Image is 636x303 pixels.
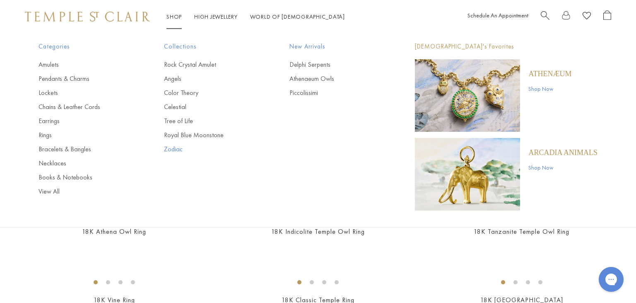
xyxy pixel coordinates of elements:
[39,102,131,112] a: Chains & Leather Cords
[289,88,382,97] a: Piccolissimi
[164,88,256,97] a: Color Theory
[289,41,382,52] span: New Arrivals
[164,60,256,69] a: Rock Crystal Amulet
[39,159,131,168] a: Necklaces
[25,12,150,22] img: Temple St. Clair
[289,74,382,83] a: Athenaeum Owls
[289,60,382,69] a: Delphi Serpents
[164,131,256,140] a: Royal Blue Moonstone
[415,41,597,52] p: [DEMOGRAPHIC_DATA]'s Favorites
[164,102,256,112] a: Celestial
[39,41,131,52] span: Categories
[595,264,628,295] iframe: Gorgias live chat messenger
[39,74,131,83] a: Pendants & Charms
[528,148,597,157] a: ARCADIA ANIMALS
[82,227,146,236] a: 18K Athena Owl Ring
[39,88,131,97] a: Lockets
[164,41,256,52] span: Collections
[528,69,571,78] a: Athenæum
[603,10,611,23] a: Open Shopping Bag
[164,116,256,126] a: Tree of Life
[39,145,131,154] a: Bracelets & Bangles
[164,145,256,154] a: Zodiac
[250,13,345,20] a: World of [DEMOGRAPHIC_DATA]World of [DEMOGRAPHIC_DATA]
[166,13,182,20] a: ShopShop
[39,60,131,69] a: Amulets
[467,12,528,19] a: Schedule An Appointment
[39,131,131,140] a: Rings
[474,227,569,236] a: 18K Tanzanite Temple Owl Ring
[166,12,345,22] nav: Main navigation
[39,187,131,196] a: View All
[194,13,238,20] a: High JewelleryHigh Jewellery
[164,74,256,83] a: Angels
[528,84,571,93] a: Shop Now
[528,163,597,172] a: Shop Now
[39,116,131,126] a: Earrings
[271,227,365,236] a: 18K Indicolite Temple Owl Ring
[583,10,591,23] a: View Wishlist
[541,10,549,23] a: Search
[39,173,131,182] a: Books & Notebooks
